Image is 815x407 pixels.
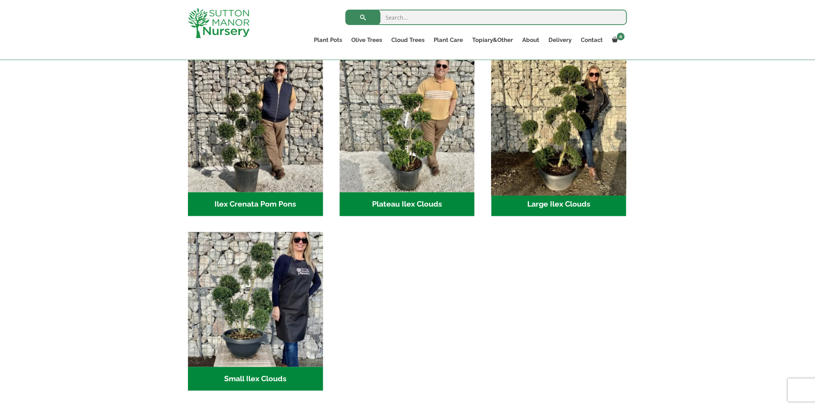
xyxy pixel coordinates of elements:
[347,35,387,45] a: Olive Trees
[340,57,475,216] a: Visit product category Plateau Ilex Clouds
[429,35,468,45] a: Plant Care
[188,367,323,391] h2: Small Ilex Clouds
[188,232,323,367] img: Small Ilex Clouds
[468,35,518,45] a: Topiary&Other
[340,57,475,192] img: Plateau Ilex Clouds
[607,35,627,45] a: 0
[188,192,323,216] h2: Ilex Crenata Pom Pons
[309,35,347,45] a: Plant Pots
[617,33,625,40] span: 0
[488,54,630,196] img: Large Ilex Clouds
[188,8,250,38] img: logo
[491,192,627,216] h2: Large Ilex Clouds
[345,10,627,25] input: Search...
[518,35,544,45] a: About
[188,57,323,192] img: Ilex Crenata Pom Pons
[544,35,576,45] a: Delivery
[188,57,323,216] a: Visit product category Ilex Crenata Pom Pons
[188,232,323,390] a: Visit product category Small Ilex Clouds
[491,57,627,216] a: Visit product category Large Ilex Clouds
[387,35,429,45] a: Cloud Trees
[340,192,475,216] h2: Plateau Ilex Clouds
[576,35,607,45] a: Contact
